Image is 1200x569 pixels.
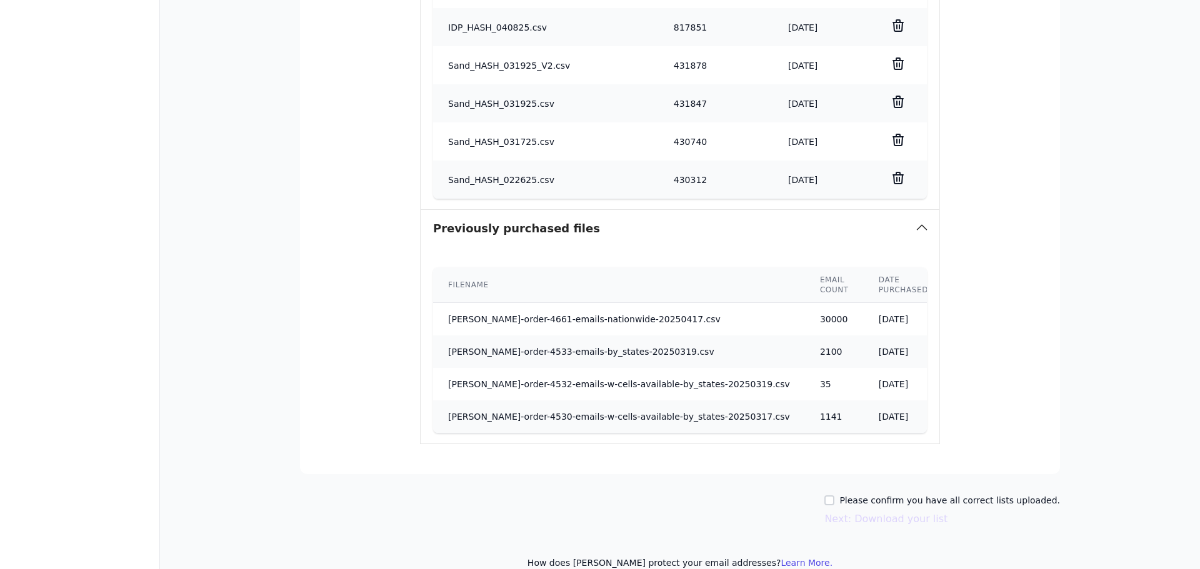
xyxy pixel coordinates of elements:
[659,8,773,46] td: 817851
[864,303,943,336] td: [DATE]
[773,161,866,199] td: [DATE]
[433,84,659,122] td: Sand_HASH_031925.csv
[824,512,947,527] button: Next: Download your list
[433,8,659,46] td: IDP_HASH_040825.csv
[839,494,1060,507] label: Please confirm you have all correct lists uploaded.
[433,220,600,237] h3: Previously purchased files
[659,84,773,122] td: 431847
[864,400,943,433] td: [DATE]
[659,46,773,84] td: 431878
[864,335,943,368] td: [DATE]
[864,368,943,400] td: [DATE]
[773,46,866,84] td: [DATE]
[805,267,864,303] th: Email count
[300,557,1060,569] p: How does [PERSON_NAME] protect your email addresses?
[433,161,659,199] td: Sand_HASH_022625.csv
[433,46,659,84] td: Sand_HASH_031925_V2.csv
[805,400,864,433] td: 1141
[773,84,866,122] td: [DATE]
[781,557,832,569] button: Learn More.
[805,368,864,400] td: 35
[421,210,939,247] button: Previously purchased files
[433,303,805,336] td: [PERSON_NAME]-order-4661-emails-nationwide-20250417.csv
[433,400,805,433] td: [PERSON_NAME]-order-4530-emails-w-cells-available-by_states-20250317.csv
[773,8,866,46] td: [DATE]
[773,122,866,161] td: [DATE]
[433,267,805,303] th: Filename
[805,335,864,368] td: 2100
[433,368,805,400] td: [PERSON_NAME]-order-4532-emails-w-cells-available-by_states-20250319.csv
[433,335,805,368] td: [PERSON_NAME]-order-4533-emails-by_states-20250319.csv
[659,161,773,199] td: 430312
[864,267,943,303] th: Date purchased
[659,122,773,161] td: 430740
[433,122,659,161] td: Sand_HASH_031725.csv
[805,303,864,336] td: 30000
